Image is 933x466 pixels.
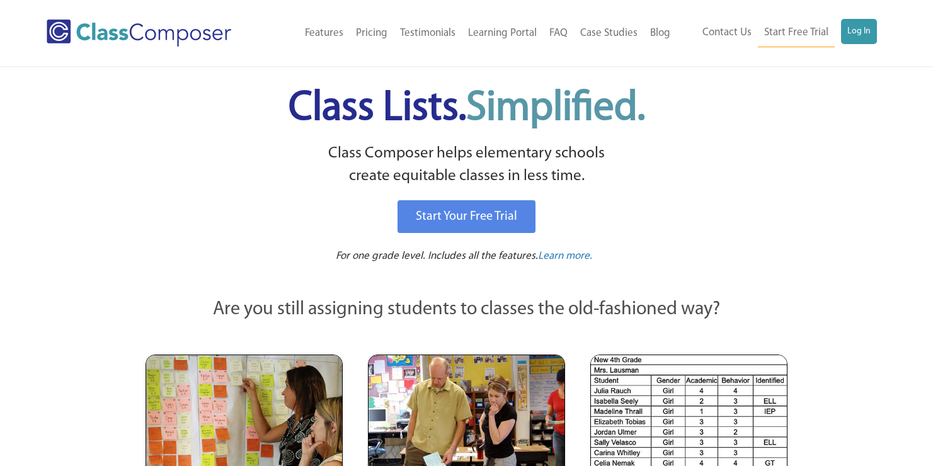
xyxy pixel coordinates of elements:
[416,210,517,223] span: Start Your Free Trial
[350,20,394,47] a: Pricing
[538,251,592,261] span: Learn more.
[146,296,788,324] p: Are you still assigning students to classes the old-fashioned way?
[677,19,877,47] nav: Header Menu
[841,19,877,44] a: Log In
[574,20,644,47] a: Case Studies
[47,20,231,47] img: Class Composer
[462,20,543,47] a: Learning Portal
[394,20,462,47] a: Testimonials
[644,20,677,47] a: Blog
[289,88,645,129] span: Class Lists.
[466,88,645,129] span: Simplified.
[299,20,350,47] a: Features
[336,251,538,261] span: For one grade level. Includes all the features.
[538,249,592,264] a: Learn more.
[543,20,574,47] a: FAQ
[144,142,790,188] p: Class Composer helps elementary schools create equitable classes in less time.
[696,19,758,47] a: Contact Us
[758,19,835,47] a: Start Free Trial
[398,200,535,233] a: Start Your Free Trial
[266,20,676,47] nav: Header Menu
